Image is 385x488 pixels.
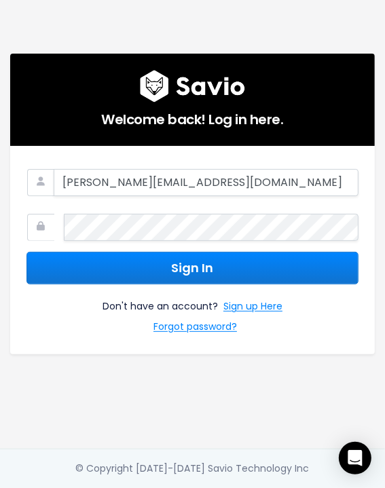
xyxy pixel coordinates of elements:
[54,169,359,196] input: Your Work Email Address
[339,442,371,474] div: Open Intercom Messenger
[26,102,359,130] h5: Welcome back! Log in here.
[140,70,245,102] img: logo600x187.a314fd40982d.png
[223,298,282,318] a: Sign up Here
[76,460,310,477] div: © Copyright [DATE]-[DATE] Savio Technology Inc
[153,318,237,338] a: Forgot password?
[26,284,359,337] div: Don't have an account?
[26,252,359,285] button: Sign In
